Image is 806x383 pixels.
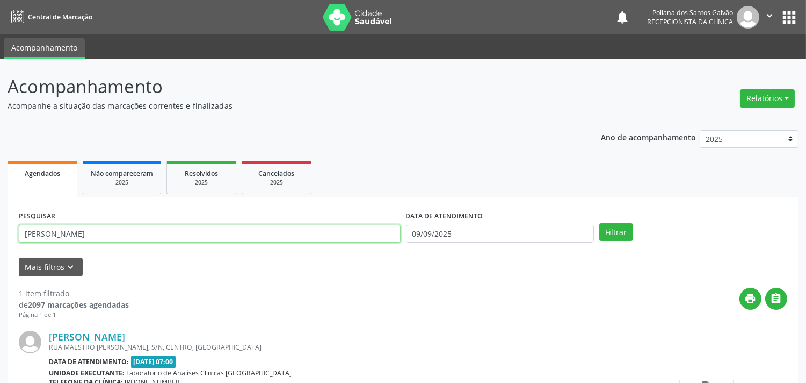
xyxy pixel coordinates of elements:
[19,288,129,299] div: 1 item filtrado
[647,8,733,17] div: Poliana dos Santos Galvão
[25,169,60,178] span: Agendados
[406,225,594,243] input: Selecione um intervalo
[19,225,401,243] input: Nome, CNS
[49,357,129,366] b: Data de atendimento:
[49,331,125,343] a: [PERSON_NAME]
[765,288,787,310] button: 
[19,258,83,276] button: Mais filtroskeyboard_arrow_down
[185,169,218,178] span: Resolvidos
[737,6,759,29] img: img
[28,12,92,22] span: Central de Marcação
[127,368,292,378] span: Laboratorio de Analises Clinicas [GEOGRAPHIC_DATA]
[175,179,228,187] div: 2025
[28,300,129,310] strong: 2097 marcações agendadas
[764,10,775,22] i: 
[739,288,761,310] button: print
[19,331,41,353] img: img
[19,299,129,310] div: de
[91,179,153,187] div: 2025
[65,261,77,273] i: keyboard_arrow_down
[647,17,733,26] span: Recepcionista da clínica
[780,8,798,27] button: apps
[259,169,295,178] span: Cancelados
[759,6,780,29] button: 
[406,208,483,225] label: DATA DE ATENDIMENTO
[8,73,561,100] p: Acompanhamento
[771,293,782,304] i: 
[250,179,303,187] div: 2025
[19,208,55,225] label: PESQUISAR
[131,356,176,368] span: [DATE] 07:00
[601,130,696,144] p: Ano de acompanhamento
[8,100,561,111] p: Acompanhe a situação das marcações correntes e finalizadas
[91,169,153,178] span: Não compareceram
[745,293,757,304] i: print
[19,310,129,320] div: Página 1 de 1
[615,10,630,25] button: notifications
[8,8,92,26] a: Central de Marcação
[740,89,795,108] button: Relatórios
[4,38,85,59] a: Acompanhamento
[49,343,626,352] div: RUA MAESTRO [PERSON_NAME], S/N, CENTRO, [GEOGRAPHIC_DATA]
[599,223,633,242] button: Filtrar
[49,368,125,378] b: Unidade executante:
